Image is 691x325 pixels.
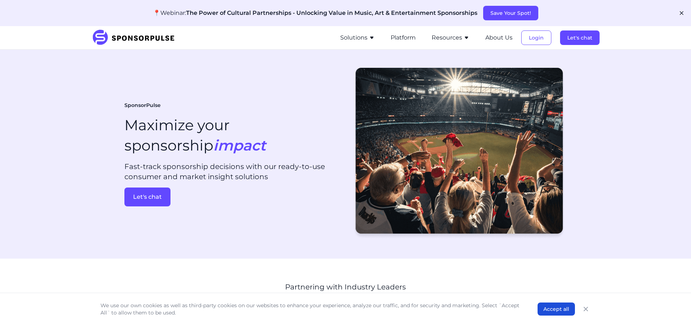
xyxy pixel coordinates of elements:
[581,304,591,314] button: Close
[124,102,161,109] span: SponsorPulse
[483,10,538,16] a: Save Your Spot!
[521,30,551,45] button: Login
[391,33,416,42] button: Platform
[485,33,513,42] button: About Us
[124,115,266,156] h1: Maximize your sponsorship
[340,33,375,42] button: Solutions
[432,33,469,42] button: Resources
[391,34,416,41] a: Platform
[483,6,538,20] button: Save Your Spot!
[521,34,551,41] a: Login
[560,34,600,41] a: Let's chat
[124,161,340,182] p: Fast-track sponsorship decisions with our ready-to-use consumer and market insight solutions
[124,188,170,206] button: Let's chat
[485,34,513,41] a: About Us
[538,303,575,316] button: Accept all
[124,188,340,206] a: Let's chat
[560,30,600,45] button: Let's chat
[180,282,511,292] p: Partnering with Industry Leaders
[100,302,523,316] p: We use our own cookies as well as third-party cookies on our websites to enhance your experience,...
[153,9,477,17] p: 📍Webinar:
[92,30,180,46] img: SponsorPulse
[213,136,266,154] i: impact
[186,9,477,16] span: The Power of Cultural Partnerships - Unlocking Value in Music, Art & Entertainment Sponsorships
